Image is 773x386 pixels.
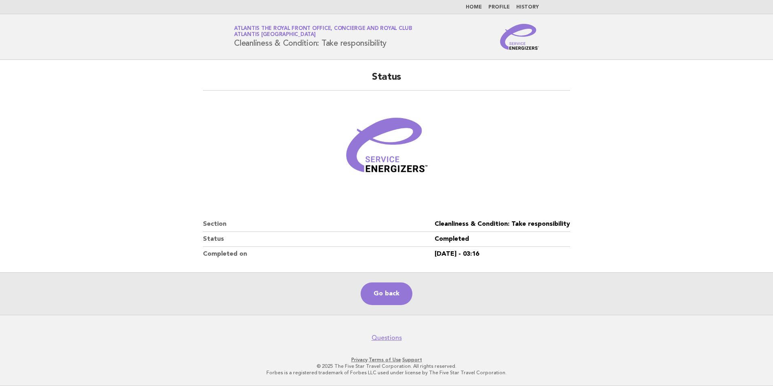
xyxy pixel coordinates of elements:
[466,5,482,10] a: Home
[203,247,435,261] dt: Completed on
[203,217,435,232] dt: Section
[402,357,422,363] a: Support
[139,356,634,363] p: · ·
[139,363,634,369] p: © 2025 The Five Star Travel Corporation. All rights reserved.
[500,24,539,50] img: Service Energizers
[338,100,435,197] img: Verified
[234,26,412,37] a: Atlantis The Royal Front Office, Concierge and Royal ClubAtlantis [GEOGRAPHIC_DATA]
[516,5,539,10] a: History
[351,357,367,363] a: Privacy
[234,26,412,47] h1: Cleanliness & Condition: Take responsibility
[435,247,570,261] dd: [DATE] - 03:16
[361,282,412,305] a: Go back
[203,232,435,247] dt: Status
[435,217,570,232] dd: Cleanliness & Condition: Take responsibility
[139,369,634,376] p: Forbes is a registered trademark of Forbes LLC used under license by The Five Star Travel Corpora...
[435,232,570,247] dd: Completed
[372,334,402,342] a: Questions
[369,357,401,363] a: Terms of Use
[203,71,570,91] h2: Status
[488,5,510,10] a: Profile
[234,32,316,38] span: Atlantis [GEOGRAPHIC_DATA]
